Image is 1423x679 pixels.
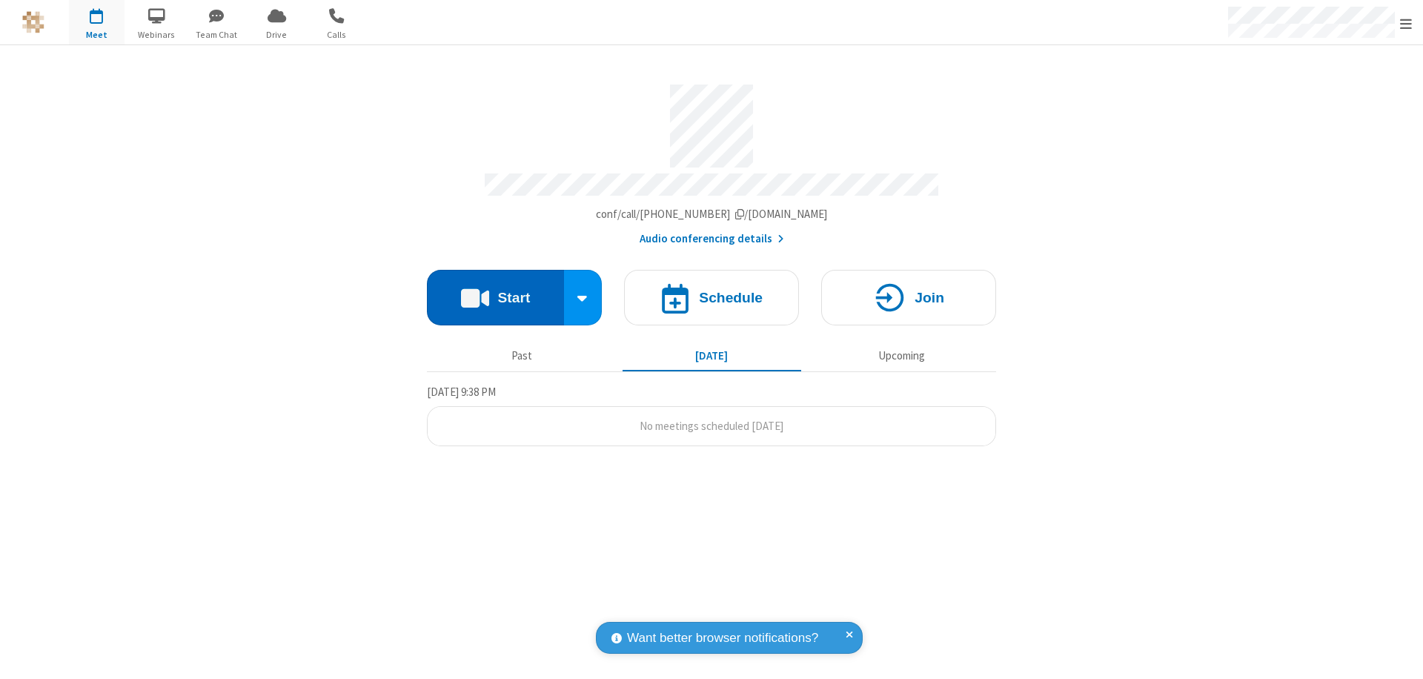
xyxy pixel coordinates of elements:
[427,383,996,447] section: Today's Meetings
[627,629,818,648] span: Want better browser notifications?
[129,28,185,42] span: Webinars
[640,419,783,433] span: No meetings scheduled [DATE]
[249,28,305,42] span: Drive
[564,270,603,325] div: Start conference options
[640,231,784,248] button: Audio conferencing details
[812,342,991,370] button: Upcoming
[596,206,828,223] button: Copy my meeting room linkCopy my meeting room link
[433,342,611,370] button: Past
[623,342,801,370] button: [DATE]
[427,385,496,399] span: [DATE] 9:38 PM
[309,28,365,42] span: Calls
[427,270,564,325] button: Start
[699,291,763,305] h4: Schedule
[596,207,828,221] span: Copy my meeting room link
[427,73,996,248] section: Account details
[915,291,944,305] h4: Join
[624,270,799,325] button: Schedule
[69,28,125,42] span: Meet
[22,11,44,33] img: QA Selenium DO NOT DELETE OR CHANGE
[497,291,530,305] h4: Start
[821,270,996,325] button: Join
[189,28,245,42] span: Team Chat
